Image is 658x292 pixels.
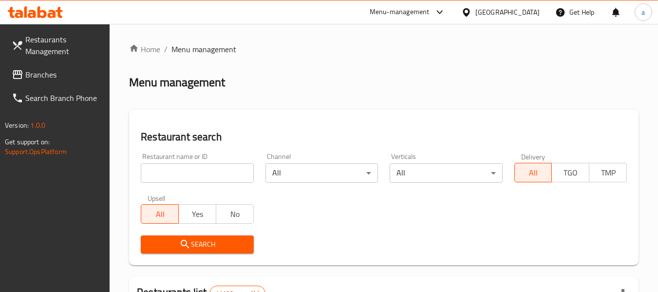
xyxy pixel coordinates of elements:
[390,163,502,183] div: All
[4,86,110,110] a: Search Branch Phone
[171,43,236,55] span: Menu management
[141,235,253,253] button: Search
[641,7,645,18] span: a
[4,63,110,86] a: Branches
[514,163,552,182] button: All
[129,43,160,55] a: Home
[265,163,378,183] div: All
[593,166,623,180] span: TMP
[556,166,585,180] span: TGO
[5,145,67,158] a: Support.OpsPlatform
[145,207,175,221] span: All
[149,238,245,251] span: Search
[220,207,250,221] span: No
[25,34,102,57] span: Restaurants Management
[5,136,50,148] span: Get support on:
[148,195,166,201] label: Upsell
[141,163,253,183] input: Search for restaurant name or ID..
[370,6,430,18] div: Menu-management
[519,166,548,180] span: All
[141,130,627,144] h2: Restaurant search
[4,28,110,63] a: Restaurants Management
[178,204,216,224] button: Yes
[25,69,102,80] span: Branches
[129,75,225,90] h2: Menu management
[30,119,45,132] span: 1.0.0
[164,43,168,55] li: /
[589,163,627,182] button: TMP
[475,7,540,18] div: [GEOGRAPHIC_DATA]
[216,204,254,224] button: No
[183,207,212,221] span: Yes
[521,153,545,160] label: Delivery
[141,204,179,224] button: All
[5,119,29,132] span: Version:
[551,163,589,182] button: TGO
[25,92,102,104] span: Search Branch Phone
[129,43,639,55] nav: breadcrumb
